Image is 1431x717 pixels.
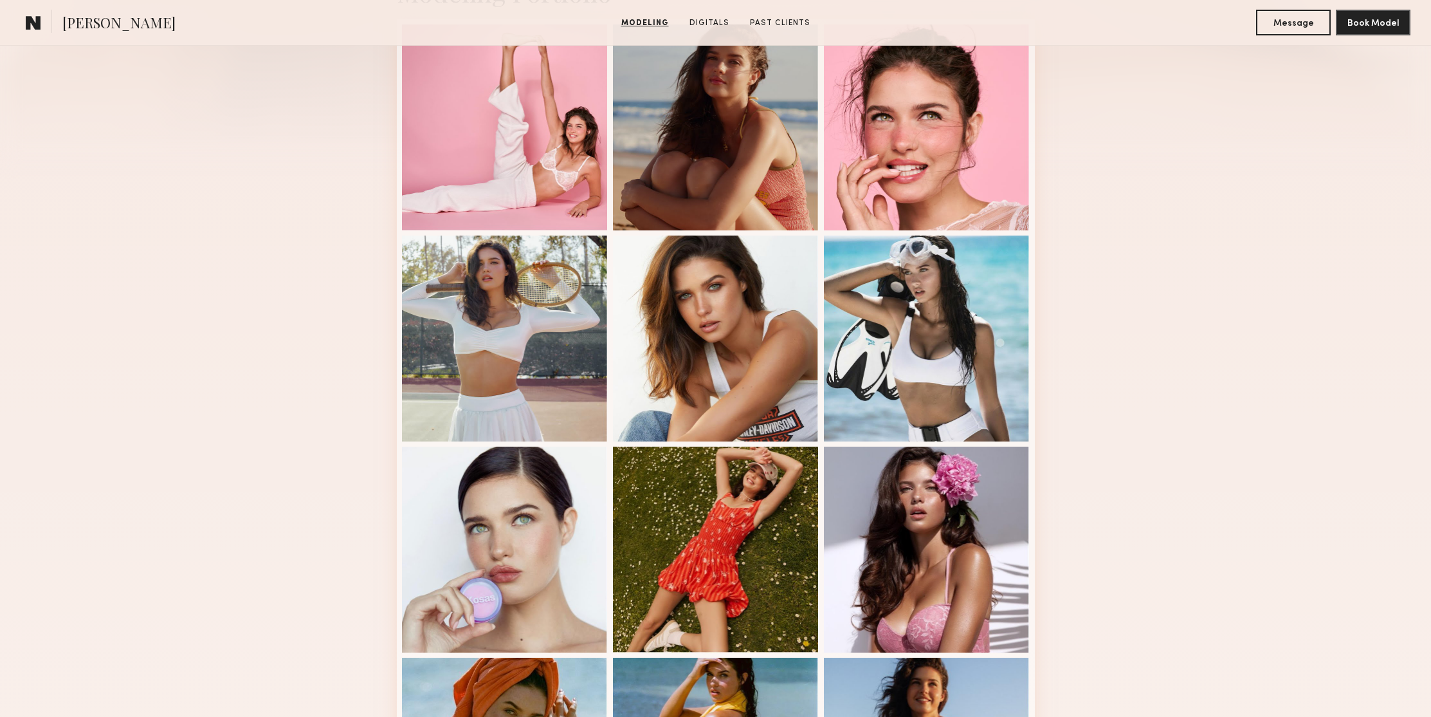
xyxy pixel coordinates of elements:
[1336,10,1410,35] button: Book Model
[1336,17,1410,28] a: Book Model
[62,13,176,35] span: [PERSON_NAME]
[1256,10,1331,35] button: Message
[616,17,674,29] a: Modeling
[745,17,816,29] a: Past Clients
[684,17,734,29] a: Digitals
